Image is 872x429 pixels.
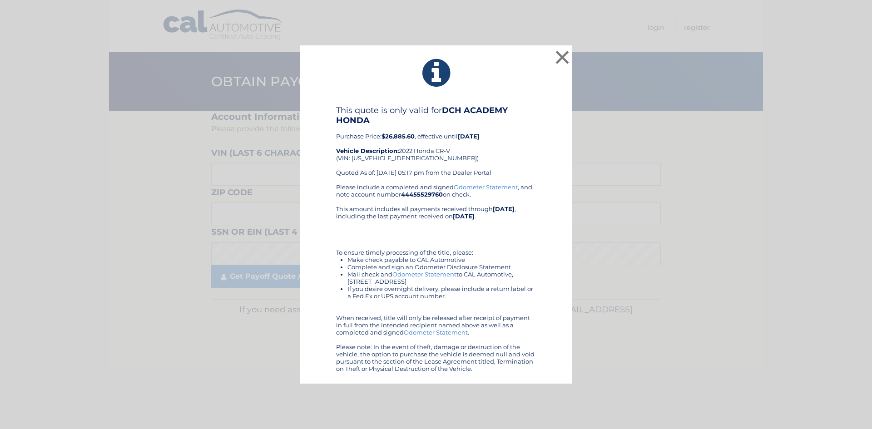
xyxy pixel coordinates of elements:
a: Odometer Statement [392,271,456,278]
b: 44455529760 [401,191,443,198]
b: DCH ACADEMY HONDA [336,105,508,125]
div: Please include a completed and signed , and note account number on check. This amount includes al... [336,183,536,372]
b: $26,885.60 [381,133,415,140]
div: Purchase Price: , effective until 2022 Honda CR-V (VIN: [US_VEHICLE_IDENTIFICATION_NUMBER]) Quote... [336,105,536,183]
button: × [553,48,571,66]
strong: Vehicle Description: [336,147,399,154]
li: Make check payable to CAL Automotive [347,256,536,263]
a: Odometer Statement [454,183,518,191]
li: Mail check and to CAL Automotive, [STREET_ADDRESS] [347,271,536,285]
b: [DATE] [453,212,475,220]
a: Odometer Statement [404,329,468,336]
b: [DATE] [458,133,480,140]
li: If you desire overnight delivery, please include a return label or a Fed Ex or UPS account number. [347,285,536,300]
h4: This quote is only valid for [336,105,536,125]
b: [DATE] [493,205,515,212]
li: Complete and sign an Odometer Disclosure Statement [347,263,536,271]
